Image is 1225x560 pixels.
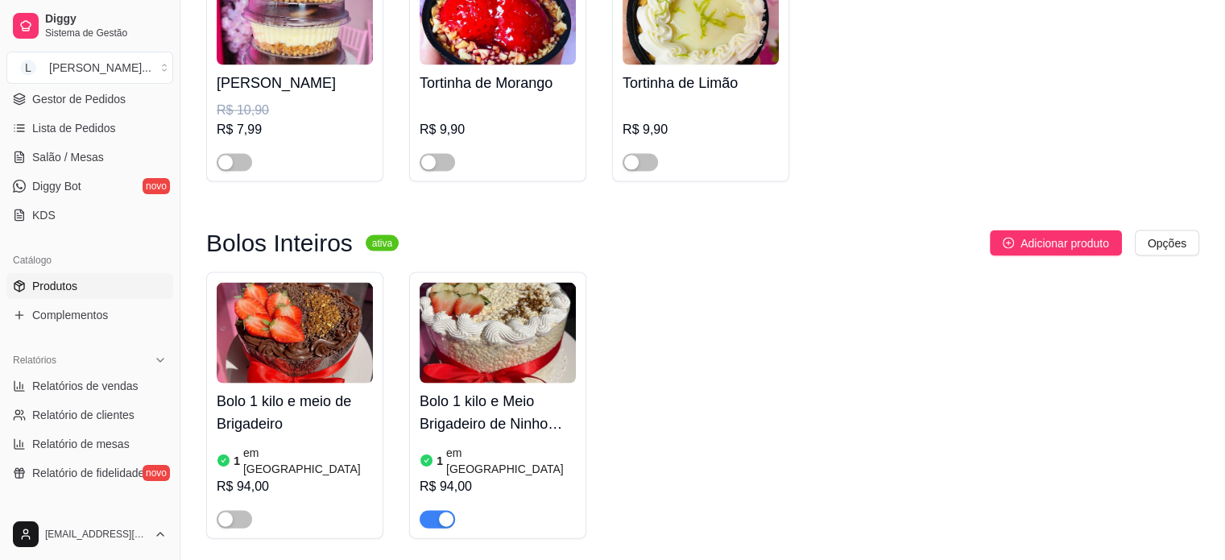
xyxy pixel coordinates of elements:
[437,453,443,469] article: 1
[32,378,139,394] span: Relatórios de vendas
[32,149,104,165] span: Salão / Mesas
[446,445,576,477] article: em [GEOGRAPHIC_DATA]
[6,144,173,170] a: Salão / Mesas
[217,120,373,139] div: R$ 7,99
[45,12,167,27] span: Diggy
[6,115,173,141] a: Lista de Pedidos
[6,52,173,84] button: Select a team
[32,120,116,136] span: Lista de Pedidos
[1135,230,1199,256] button: Opções
[217,72,373,94] h4: [PERSON_NAME]
[420,120,576,139] div: R$ 9,90
[6,86,173,112] a: Gestor de Pedidos
[32,465,144,481] span: Relatório de fidelidade
[206,234,353,253] h3: Bolos Inteiros
[623,120,779,139] div: R$ 9,90
[6,6,173,45] a: DiggySistema de Gestão
[6,247,173,273] div: Catálogo
[1148,234,1186,252] span: Opções
[420,283,576,384] img: product-image
[6,402,173,428] a: Relatório de clientes
[243,445,373,477] article: em [GEOGRAPHIC_DATA]
[217,390,373,435] h4: Bolo 1 kilo e meio de Brigadeiro
[20,60,36,76] span: L
[32,407,135,423] span: Relatório de clientes
[1003,238,1014,249] span: plus-circle
[623,72,779,94] h4: Tortinha de Limão
[6,202,173,228] a: KDS
[32,278,77,294] span: Produtos
[217,477,373,496] div: R$ 94,00
[32,207,56,223] span: KDS
[32,178,81,194] span: Diggy Bot
[49,60,151,76] div: [PERSON_NAME] ...
[6,173,173,199] a: Diggy Botnovo
[217,101,373,120] div: R$ 10,90
[32,307,108,323] span: Complementos
[45,528,147,541] span: [EMAIL_ADDRESS][DOMAIN_NAME]
[32,436,130,452] span: Relatório de mesas
[6,373,173,399] a: Relatórios de vendas
[32,91,126,107] span: Gestor de Pedidos
[990,230,1122,256] button: Adicionar produto
[1020,234,1109,252] span: Adicionar produto
[6,302,173,328] a: Complementos
[6,273,173,299] a: Produtos
[366,235,399,251] sup: ativa
[6,431,173,457] a: Relatório de mesas
[6,515,173,554] button: [EMAIL_ADDRESS][DOMAIN_NAME]
[6,505,173,531] div: Gerenciar
[13,354,56,367] span: Relatórios
[45,27,167,39] span: Sistema de Gestão
[420,72,576,94] h4: Tortinha de Morango
[217,283,373,384] img: product-image
[420,477,576,496] div: R$ 94,00
[234,453,240,469] article: 1
[6,460,173,486] a: Relatório de fidelidadenovo
[420,390,576,435] h4: Bolo 1 kilo e Meio Brigadeiro de Ninho com morango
